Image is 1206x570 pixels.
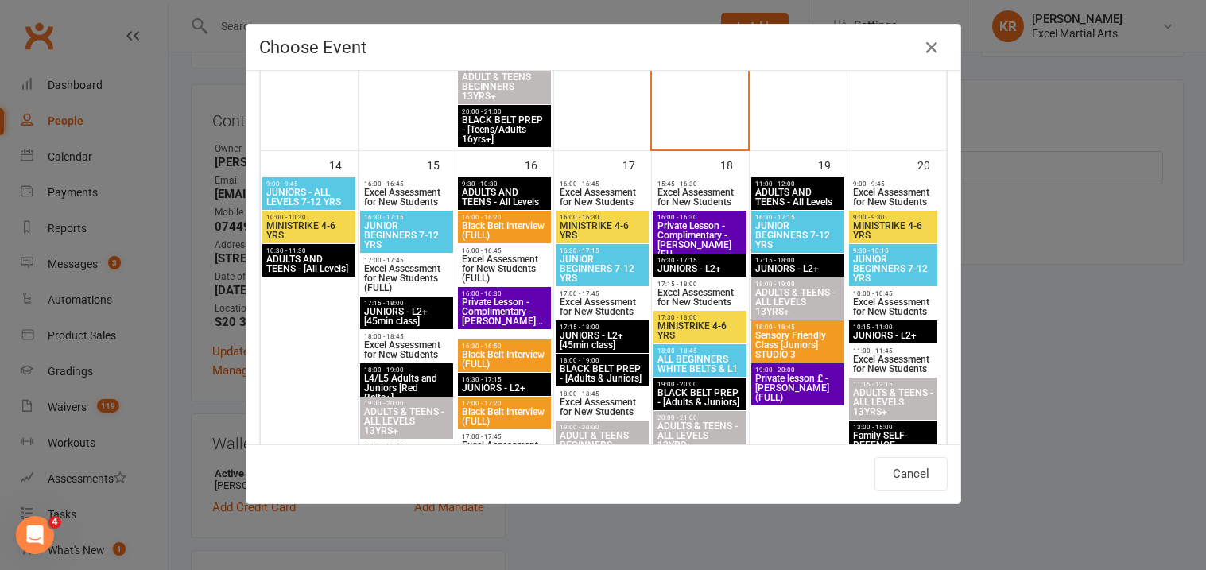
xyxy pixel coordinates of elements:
span: Private lesson £ - [PERSON_NAME] (FULL) [754,374,842,402]
span: 17:15 - 18:00 [363,300,451,307]
span: Excel Assessment for New Students [559,397,646,417]
span: JUNIORS - L2+ [45min class] [363,307,451,326]
span: 16:30 - 17:15 [363,214,451,221]
span: ADULTS & TEENS - ALL LEVELS 13YRS+ [852,388,935,417]
iframe: Intercom live chat [16,516,54,554]
span: Private Lesson - Complimentary - [PERSON_NAME]... [461,297,549,326]
span: 15:45 - 16:30 [657,180,744,188]
span: 16:30 - 16:50 [461,343,549,350]
span: ALL BEGINNERS WHITE BELTS & L1 [657,355,744,374]
span: Excel Assessment for New Students [461,440,549,459]
span: 9:00 - 9:45 [266,180,353,188]
span: 11:00 - 12:00 [754,180,842,188]
span: 19:00 - 19:45 [363,443,451,450]
span: JUNIOR BEGINNERS 7-12 YRS [559,254,646,283]
span: MINISTRIKE 4-6 YRS [266,221,353,240]
span: 17:15 - 18:00 [754,257,842,264]
span: 16:00 - 16:30 [657,214,744,221]
span: 13:00 - 15:00 [852,424,935,431]
span: JUNIORS - L2+ [852,331,935,340]
span: 16:00 - 16:45 [461,247,549,254]
span: 18:00 - 18:45 [363,333,451,340]
span: Excel Assessment for New Students [852,355,935,374]
span: 17:15 - 18:00 [657,281,744,288]
span: Black Belt Interview (FULL) [461,407,549,426]
div: 14 [329,151,358,177]
span: 16:30 - 17:15 [461,376,549,383]
span: Family SELF-DEFENCE Workshop [852,431,935,459]
span: BLACK BELT PREP - [Teens/Adults 16yrs+] [461,115,549,144]
span: Excel Assessment for New Students [363,340,451,359]
span: ADULTS & TEENS - ALL LEVELS 13YRS+ [363,407,451,436]
span: JUNIORS - L2+ [754,264,842,273]
span: ADULT & TEENS BEGINNERS 13YRS+ [461,72,549,101]
div: 16 [525,151,553,177]
span: 16:30 - 17:15 [559,247,646,254]
span: ADULTS & TEENS - ALL LEVELS 13YRS+ [754,288,842,316]
span: BLACK BELT PREP - [Adults & Juniors] [559,364,646,383]
span: 16:00 - 16:20 [461,214,549,221]
span: 19:00 - 20:00 [657,381,744,388]
span: JUNIOR BEGINNERS 7-12 YRS [852,254,935,283]
span: 4 [48,516,61,529]
span: Excel Assessment for New Students (FULL) [461,254,549,283]
span: 18:00 - 19:00 [754,281,842,288]
div: 18 [720,151,749,177]
span: Excel Assessment for New Students (FULL) [363,264,451,293]
span: 10:30 - 11:30 [266,247,353,254]
span: 10:00 - 10:45 [852,290,935,297]
span: Excel Assessment for New Students [363,188,451,207]
span: Black Belt Interview (FULL) [461,221,549,240]
span: JUNIORS - L2+ [657,264,744,273]
span: L4/L5 Adults and Juniors [Red Belts+] [363,374,451,402]
span: 18:00 - 19:00 [559,357,646,364]
span: 16:30 - 17:15 [754,214,842,221]
span: 17:15 - 18:00 [559,324,646,331]
span: 16:00 - 16:30 [559,214,646,221]
span: 16:00 - 16:30 [461,290,549,297]
div: 19 [818,151,847,177]
span: Sensory Friendly Class [Juniors] STUDIO 3 [754,331,842,359]
span: 20:00 - 21:00 [461,108,549,115]
div: 17 [622,151,651,177]
span: 9:30 - 10:30 [461,180,549,188]
span: BLACK BELT PREP - [Adults & Juniors] [657,388,744,407]
div: 20 [917,151,946,177]
span: MINISTRIKE 4-6 YRS [657,321,744,340]
span: MINISTRIKE 4-6 YRS [852,221,935,240]
span: JUNIORS - L2+ [45min class] [559,331,646,350]
span: 9:00 - 9:30 [852,214,935,221]
span: Excel Assessment for New Students [657,188,744,207]
span: 16:00 - 16:45 [559,180,646,188]
span: 18:00 - 19:00 [363,366,451,374]
span: 17:00 - 17:45 [461,433,549,440]
span: 20:00 - 21:00 [657,414,744,421]
span: 19:00 - 20:00 [559,424,646,431]
span: JUNIORS - ALL LEVELS 7-12 YRS [266,188,353,207]
span: 16:30 - 17:15 [657,257,744,264]
span: Excel Assessment for New Students [559,188,646,207]
span: Excel Assessment for New Students [559,297,646,316]
span: ADULTS AND TEENS - All Levels [754,188,842,207]
span: ADULTS AND TEENS - All Levels [461,188,549,207]
button: Close [919,35,944,60]
span: 18:00 - 18:45 [657,347,744,355]
span: 9:30 - 10:15 [852,247,935,254]
span: Excel Assessment for New Students [852,297,935,316]
span: JUNIORS - L2+ [461,383,549,393]
span: 19:00 - 20:00 [363,400,451,407]
span: MINISTRIKE 4-6 YRS [559,221,646,240]
span: 11:00 - 11:45 [852,347,935,355]
span: 17:00 - 17:45 [363,257,451,264]
span: 17:00 - 17:20 [461,400,549,407]
span: Excel Assessment for New Students [852,188,935,207]
span: ADULTS AND TEENS - [All Levels] [266,254,353,273]
span: 11:15 - 12:15 [852,381,935,388]
button: Cancel [874,457,948,491]
span: 17:30 - 18:00 [657,314,744,321]
span: 18:00 - 18:45 [559,390,646,397]
span: Black Belt Interview (FULL) [461,350,549,369]
span: 17:00 - 17:45 [559,290,646,297]
span: ADULTS & TEENS - ALL LEVELS 13YRS+ [657,421,744,450]
span: Excel Assessment for New Students [657,288,744,307]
